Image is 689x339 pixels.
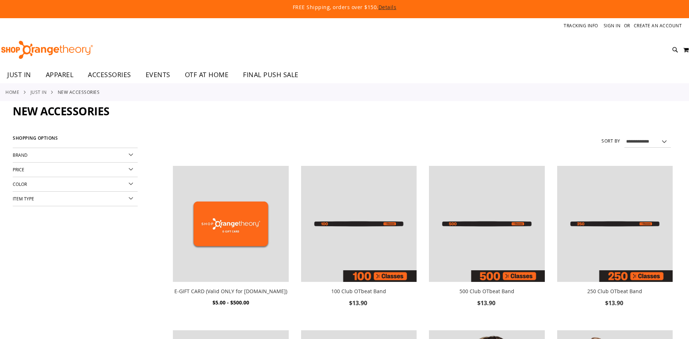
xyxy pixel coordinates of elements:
strong: New Accessories [58,89,100,95]
a: 100 Club OTbeat Band [331,288,386,295]
p: FREE Shipping, orders over $150. [126,4,562,11]
a: EVENTS [138,67,178,83]
span: Item Type [13,196,34,202]
span: $13.90 [477,299,497,307]
a: E-GIFT CARD (Valid ONLY for [DOMAIN_NAME]) [174,288,287,295]
label: Sort By [601,138,620,144]
div: product [425,162,548,326]
img: Image of 250 Club OTbeat Band [557,166,673,282]
a: E-GIFT CARD (Valid ONLY for ShopOrangetheory.com) [173,166,288,283]
a: Tracking Info [564,23,598,29]
a: Home [5,89,19,95]
img: E-GIFT CARD (Valid ONLY for ShopOrangetheory.com) [173,166,288,282]
a: Image of 250 Club OTbeat Band [557,166,673,283]
span: JUST IN [7,67,31,83]
a: 250 Club OTbeat Band [587,288,642,295]
div: Price [13,163,138,177]
img: Image of 100 Club OTbeat Band [301,166,417,282]
span: APPAREL [46,67,74,83]
span: Color [13,181,27,187]
span: Price [13,167,24,172]
span: Brand [13,152,28,158]
span: $5.00 - $500.00 [212,299,249,306]
div: product [297,162,420,326]
div: Item Type [13,192,138,206]
a: Create an Account [634,23,682,29]
a: Details [378,4,397,11]
span: New Accessories [13,104,110,119]
a: 500 Club OTbeat Band [459,288,514,295]
a: Sign In [604,23,621,29]
a: JUST IN [31,89,47,95]
span: $13.90 [349,299,368,307]
a: APPAREL [38,67,81,83]
div: product [169,162,292,325]
strong: Shopping Options [13,132,138,148]
a: Image of 100 Club OTbeat Band [301,166,417,283]
div: product [554,162,676,326]
a: Image of 500 Club OTbeat Band [429,166,544,283]
span: ACCESSORIES [88,67,131,83]
span: EVENTS [146,67,170,83]
a: FINAL PUSH SALE [236,67,306,83]
span: FINAL PUSH SALE [243,67,299,83]
img: Image of 500 Club OTbeat Band [429,166,544,282]
div: Brand [13,148,138,163]
span: OTF AT HOME [185,67,229,83]
div: Color [13,177,138,192]
a: OTF AT HOME [178,67,236,83]
span: $13.90 [605,299,624,307]
a: ACCESSORIES [81,67,138,83]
